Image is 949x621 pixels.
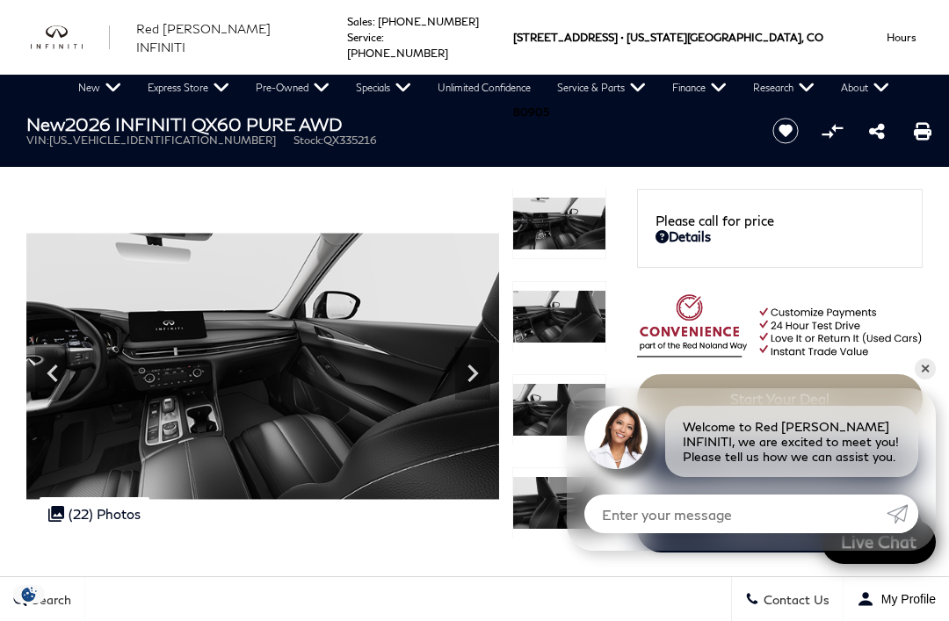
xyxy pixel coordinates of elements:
h1: 2026 INFINITI QX60 PURE AWD [26,114,746,134]
span: QX335216 [323,134,377,147]
span: Please call for price [656,213,774,228]
a: Submit [887,495,918,533]
img: New 2026 BLACK OBSIDIAN INFINITI PURE AWD image 11 [512,281,607,352]
a: Print this New 2026 INFINITI QX60 PURE AWD [914,120,931,141]
a: Express Store [134,75,243,101]
a: Research [740,75,828,101]
span: Sales [347,15,373,28]
div: Welcome to Red [PERSON_NAME] INFINITI, we are excited to meet you! Please tell us how we can assi... [665,406,918,477]
img: Opt-Out Icon [9,585,49,603]
button: Save vehicle [766,117,805,145]
div: Previous [35,347,70,400]
span: Contact Us [759,592,829,607]
div: (22) Photos [40,497,149,531]
a: [STREET_ADDRESS] • [US_STATE][GEOGRAPHIC_DATA], CO 80905 [513,31,823,119]
img: INFINITI [31,25,110,49]
a: Service & Parts [544,75,659,101]
span: Stock: [293,134,323,147]
a: Specials [343,75,424,101]
span: VIN: [26,134,49,147]
span: [US_VEHICLE_IDENTIFICATION_NUMBER] [49,134,276,147]
a: Pre-Owned [243,75,343,101]
a: [PHONE_NUMBER] [347,47,448,60]
img: New 2026 BLACK OBSIDIAN INFINITI PURE AWD image 12 [512,374,607,445]
button: Compare Vehicle [819,118,845,144]
section: Click to Open Cookie Consent Modal [9,585,49,603]
img: New 2026 BLACK OBSIDIAN INFINITI PURE AWD image 13 [512,467,607,538]
span: Red [PERSON_NAME] INFINITI [136,21,271,54]
nav: Main Navigation [65,75,902,101]
span: My Profile [874,592,936,606]
a: infiniti [31,25,110,49]
img: New 2026 BLACK OBSIDIAN INFINITI PURE AWD image 10 [26,189,499,544]
a: Unlimited Confidence [424,75,544,101]
a: Start Your Deal [637,374,923,423]
span: : [381,31,384,44]
span: Search [27,592,71,607]
div: Next [455,347,490,400]
a: Share this New 2026 INFINITI QX60 PURE AWD [869,120,885,141]
a: Finance [659,75,740,101]
img: New 2026 BLACK OBSIDIAN INFINITI PURE AWD image 10 [512,188,607,259]
span: : [373,15,375,28]
a: [PHONE_NUMBER] [378,15,479,28]
span: Service [347,31,381,44]
input: Enter your message [584,495,887,533]
a: Details [656,228,904,244]
img: Agent profile photo [584,406,648,469]
span: 80905 [513,75,549,149]
a: New [65,75,134,101]
button: Open user profile menu [844,577,949,621]
strong: New [26,113,65,134]
a: Red [PERSON_NAME] INFINITI [136,19,321,56]
a: About [828,75,902,101]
